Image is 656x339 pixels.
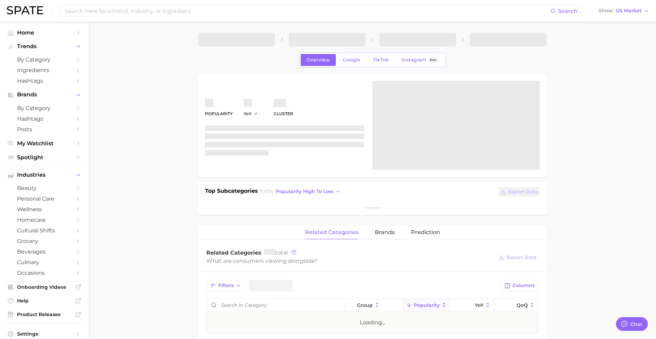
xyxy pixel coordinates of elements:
[414,302,440,308] span: Popularity
[17,185,72,191] span: beauty
[5,103,83,113] a: by Category
[5,246,83,257] a: beverages
[401,57,426,63] span: Instagram
[5,41,83,52] button: Trends
[5,296,83,306] a: Help
[17,56,72,63] span: by Category
[17,105,72,111] span: by Category
[498,187,540,196] button: Export Data
[17,206,72,213] span: wellness
[396,54,444,66] a: InstagramBeta
[5,76,83,86] a: Hashtags
[305,229,358,235] span: related categories
[64,5,550,17] input: Search here for a brand, industry, or ingredient
[357,302,373,308] span: group
[337,54,366,66] a: Google
[475,302,483,308] span: YoY
[5,90,83,100] button: Brands
[244,111,251,117] span: YoY
[5,204,83,215] a: wellness
[17,126,72,133] span: Posts
[206,280,245,291] button: Filters
[306,57,330,63] span: Overview
[404,299,450,312] button: Popularity
[17,227,72,234] span: cultural shifts
[5,124,83,135] a: Posts
[375,229,395,235] span: brands
[264,249,288,256] span: total
[360,318,385,327] div: Loading...
[17,154,72,161] span: Spotlight
[17,43,72,50] span: Trends
[205,110,233,118] dt: Popularity
[17,92,72,98] span: Brands
[5,113,83,124] a: Hashtags
[218,283,234,288] span: Filters
[497,253,538,262] button: Export Data
[276,189,333,194] span: popularity high to low
[5,268,83,278] a: occasions
[5,152,83,163] a: Spotlight
[343,57,360,63] span: Google
[512,283,535,288] span: Columns
[5,236,83,246] a: grocery
[5,183,83,193] a: beauty
[450,299,494,312] button: YoY
[5,138,83,149] a: My Watchlist
[5,54,83,65] a: by Category
[558,8,577,14] span: Search
[17,217,72,223] span: homecare
[17,29,72,36] span: Home
[5,225,83,236] a: cultural shifts
[244,111,258,117] button: YoY
[17,78,72,84] span: Hashtags
[7,6,43,14] img: SPATE
[5,282,83,292] a: Onboarding Videos
[17,67,72,73] span: Ingredients
[17,284,72,290] span: Onboarding Videos
[367,54,395,66] a: TikTok
[5,309,83,320] a: Product Releases
[5,329,83,339] a: Settings
[17,311,72,317] span: Product Releases
[5,65,83,76] a: Ingredients
[494,299,538,312] button: QoQ
[508,189,538,195] span: Export Data
[5,215,83,225] a: homecare
[274,110,293,118] dt: cluster
[5,257,83,268] a: culinary
[597,6,651,15] button: ShowUS Market
[5,170,83,180] button: Industries
[17,248,72,255] span: beverages
[411,229,440,235] span: Prediction
[274,187,343,196] button: popularity high to low
[373,57,389,63] span: TikTok
[501,280,538,291] button: Columns
[17,298,72,304] span: Help
[17,140,72,147] span: My Watchlist
[17,116,72,122] span: Hashtags
[517,302,528,308] span: QoQ
[345,299,404,312] button: group
[599,9,614,13] span: Show
[301,54,336,66] a: Overview
[17,195,72,202] span: personal care
[17,172,72,178] span: Industries
[17,259,72,266] span: culinary
[205,187,258,197] h1: Top Subcategories
[17,331,72,337] span: Settings
[5,27,83,38] a: Home
[206,249,261,256] span: Related Categories
[507,255,537,260] span: Export Data
[430,57,436,63] span: Beta
[260,188,343,194] span: for by
[207,299,345,312] input: Search in category
[616,9,642,13] span: US Market
[5,193,83,204] a: personal care
[17,270,72,276] span: occasions
[206,256,493,266] div: What are consumers viewing alongside ?
[17,238,72,244] span: grocery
